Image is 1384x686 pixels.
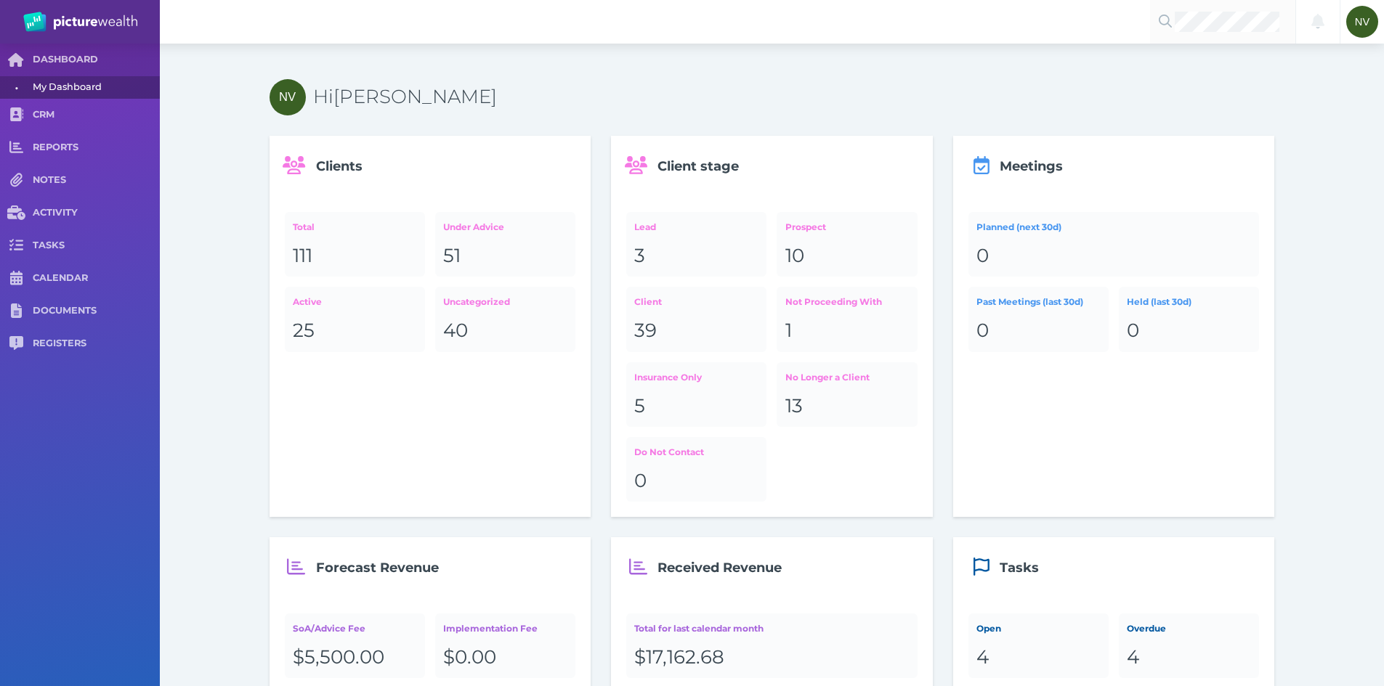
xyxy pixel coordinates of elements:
[657,158,739,174] span: Client stage
[1127,645,1251,670] div: 4
[33,174,160,187] span: NOTES
[313,85,1275,110] h3: Hi [PERSON_NAME]
[785,394,910,419] div: 13
[293,221,315,232] span: Total
[1127,319,1251,343] div: 0
[634,221,656,232] span: Lead
[634,372,702,383] span: Insurance Only
[976,296,1083,307] span: Past Meetings (last 30d)
[634,244,758,269] div: 3
[976,244,1251,269] div: 0
[33,109,160,121] span: CRM
[316,560,439,576] span: Forecast Revenue
[1119,287,1259,351] a: Held (last 30d)0
[1000,158,1063,174] span: Meetings
[785,319,910,343] div: 1
[976,623,1001,634] span: Open
[270,79,306,115] div: Nancy Vos
[33,338,160,350] span: REGISTERS
[33,142,160,154] span: REPORTS
[33,54,160,66] span: DASHBOARD
[785,296,882,307] span: Not Proceeding With
[634,319,758,343] div: 39
[293,296,322,307] span: Active
[634,394,758,419] div: 5
[443,244,567,269] div: 51
[657,560,782,576] span: Received Revenue
[976,319,1101,343] div: 0
[785,221,826,232] span: Prospect
[968,212,1260,277] a: Planned (next 30d)0
[293,645,417,670] div: $5,500.00
[634,469,758,494] div: 0
[33,272,160,285] span: CALENDAR
[1355,16,1369,28] span: NV
[785,244,910,269] div: 10
[968,287,1109,351] a: Past Meetings (last 30d)0
[293,244,417,269] div: 111
[33,207,160,219] span: ACTIVITY
[279,90,296,104] span: NV
[33,305,160,317] span: DOCUMENTS
[285,287,425,351] a: Active25
[443,296,510,307] span: Uncategorized
[293,623,365,634] span: SoA/Advice Fee
[33,240,160,252] span: TASKS
[976,221,1061,232] span: Planned (next 30d)
[1000,560,1039,576] span: Tasks
[443,645,567,670] div: $0.00
[33,76,155,99] span: My Dashboard
[1127,296,1191,307] span: Held (last 30d)
[285,212,425,277] a: Total111
[435,212,575,277] a: Under Advice51
[634,645,909,670] div: $17,162.68
[976,645,1101,670] div: 4
[316,158,363,174] span: Clients
[785,372,870,383] span: No Longer a Client
[443,221,504,232] span: Under Advice
[634,446,704,457] span: Do Not Contact
[626,613,918,678] a: Total for last calendar month$17,162.68
[443,319,567,343] div: 40
[634,623,764,634] span: Total for last calendar month
[1127,623,1166,634] span: Overdue
[23,12,137,32] img: PW
[1346,6,1378,38] div: Nancy Vos
[443,623,538,634] span: Implementation Fee
[634,296,662,307] span: Client
[293,319,417,343] div: 25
